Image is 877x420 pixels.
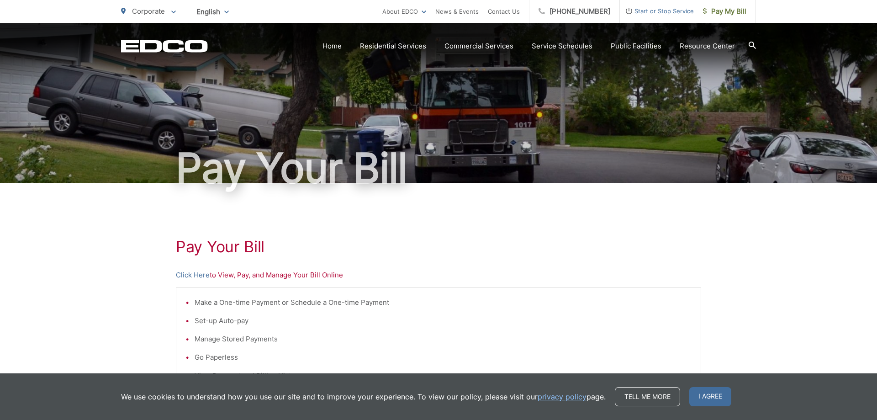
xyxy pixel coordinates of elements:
[195,297,692,308] li: Make a One-time Payment or Schedule a One-time Payment
[680,41,735,52] a: Resource Center
[176,270,701,281] p: to View, Pay, and Manage Your Bill Online
[532,41,592,52] a: Service Schedules
[689,387,731,406] span: I agree
[382,6,426,17] a: About EDCO
[360,41,426,52] a: Residential Services
[176,270,210,281] a: Click Here
[435,6,479,17] a: News & Events
[611,41,661,52] a: Public Facilities
[190,4,236,20] span: English
[538,391,586,402] a: privacy policy
[488,6,520,17] a: Contact Us
[176,238,701,256] h1: Pay Your Bill
[121,391,606,402] p: We use cookies to understand how you use our site and to improve your experience. To view our pol...
[703,6,746,17] span: Pay My Bill
[322,41,342,52] a: Home
[132,7,165,16] span: Corporate
[195,370,692,381] li: View Payment and Billing History
[121,145,756,191] h1: Pay Your Bill
[195,334,692,345] li: Manage Stored Payments
[444,41,513,52] a: Commercial Services
[121,40,208,53] a: EDCD logo. Return to the homepage.
[195,315,692,326] li: Set-up Auto-pay
[615,387,680,406] a: Tell me more
[195,352,692,363] li: Go Paperless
